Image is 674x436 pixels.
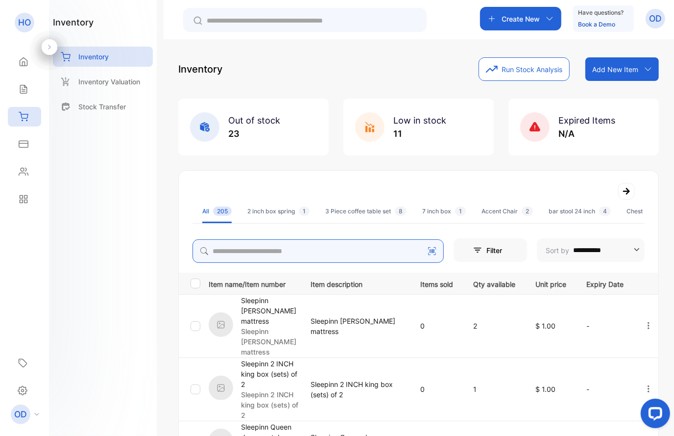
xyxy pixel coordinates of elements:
p: Item description [311,277,400,289]
p: Have questions? [578,8,624,18]
button: Sort by [537,238,645,262]
div: 7 inch box [422,207,466,216]
span: $ 1.00 [535,322,555,330]
p: OD [649,12,662,25]
span: 205 [213,206,232,216]
button: OD [646,7,665,30]
p: Inventory [178,62,222,77]
div: bar stool 24 inch [549,207,611,216]
a: Inventory Valuation [53,72,153,92]
span: 2 [522,206,533,216]
p: Sort by [546,245,569,256]
div: 2 inch box spring [247,207,310,216]
p: 0 [420,321,453,331]
div: 3 Piece coffee table set [325,207,407,216]
div: Accent Chair [481,207,533,216]
span: $ 1.00 [535,385,555,393]
p: 0 [420,384,453,394]
span: Expired Items [558,115,615,126]
iframe: LiveChat chat widget [633,395,674,436]
span: Low in stock [393,115,446,126]
p: - [586,384,624,394]
div: All [202,207,232,216]
span: 1 [455,206,466,216]
span: Out of stock [228,115,280,126]
a: Stock Transfer [53,97,153,117]
p: Unit price [535,277,566,289]
p: Sleepinn 2 INCH king box (sets) of 2 [241,389,298,420]
span: 1 [299,206,310,216]
p: Sleepinn 2 INCH king box (sets) of 2 [241,359,298,389]
span: 4 [599,206,611,216]
img: item [209,312,233,337]
a: Inventory [53,47,153,67]
h1: inventory [53,16,94,29]
p: Items sold [420,277,453,289]
p: Add New Item [592,64,638,75]
p: OD [14,408,27,421]
button: Create New [480,7,561,30]
p: Create New [502,14,540,24]
img: item [209,376,233,400]
p: Qty available [473,277,515,289]
div: Chest [626,207,658,216]
p: N/A [558,127,615,140]
p: 2 [473,321,515,331]
p: Inventory Valuation [78,77,140,87]
p: Inventory [78,51,109,62]
p: 1 [473,384,515,394]
p: 11 [393,127,446,140]
p: Sleepinn [PERSON_NAME] mattress [311,316,400,336]
p: Stock Transfer [78,102,126,112]
span: 8 [395,206,407,216]
button: Run Stock Analysis [479,57,570,81]
a: Book a Demo [578,21,615,28]
p: Sleepinn [PERSON_NAME] mattress [241,295,298,326]
p: Expiry Date [586,277,624,289]
p: 23 [228,127,280,140]
p: Sleepinn 2 INCH king box (sets) of 2 [311,379,400,400]
p: Item name/Item number [209,277,298,289]
p: HO [18,16,31,29]
p: - [586,321,624,331]
p: Sleepinn [PERSON_NAME] mattress [241,326,298,357]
